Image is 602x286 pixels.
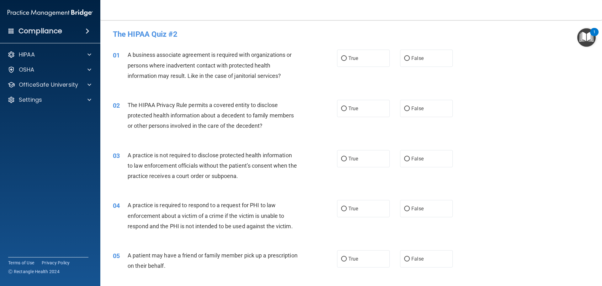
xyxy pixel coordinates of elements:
[8,51,91,58] a: HIPAA
[348,105,358,111] span: True
[411,105,424,111] span: False
[8,268,60,275] span: Ⓒ Rectangle Health 2024
[411,156,424,162] span: False
[19,66,34,73] p: OSHA
[404,106,410,111] input: False
[19,51,35,58] p: HIPAA
[113,102,120,109] span: 02
[411,206,424,212] span: False
[18,27,62,35] h4: Compliance
[341,157,347,161] input: True
[593,32,595,40] div: 1
[128,202,293,229] span: A practice is required to respond to a request for PHI to law enforcement about a victim of a cri...
[404,157,410,161] input: False
[341,257,347,262] input: True
[19,96,42,104] p: Settings
[577,28,596,47] button: Open Resource Center, 1 new notification
[411,55,424,61] span: False
[8,66,91,73] a: OSHA
[348,256,358,262] span: True
[128,102,294,129] span: The HIPAA Privacy Rule permits a covered entity to disclose protected health information about a ...
[8,7,93,19] img: PMB logo
[8,81,91,89] a: OfficeSafe University
[341,207,347,211] input: True
[128,252,298,269] span: A patient may have a friend or family member pick up a prescription on their behalf.
[42,260,70,266] a: Privacy Policy
[19,81,78,89] p: OfficeSafe University
[404,207,410,211] input: False
[348,206,358,212] span: True
[404,56,410,61] input: False
[113,152,120,159] span: 03
[113,51,120,59] span: 01
[113,252,120,260] span: 05
[348,55,358,61] span: True
[341,106,347,111] input: True
[128,51,292,79] span: A business associate agreement is required with organizations or persons where inadvertent contac...
[411,256,424,262] span: False
[348,156,358,162] span: True
[128,152,297,179] span: A practice is not required to disclose protected health information to law enforcement officials ...
[404,257,410,262] input: False
[113,202,120,209] span: 04
[8,96,91,104] a: Settings
[8,260,34,266] a: Terms of Use
[341,56,347,61] input: True
[113,30,589,38] h4: The HIPAA Quiz #2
